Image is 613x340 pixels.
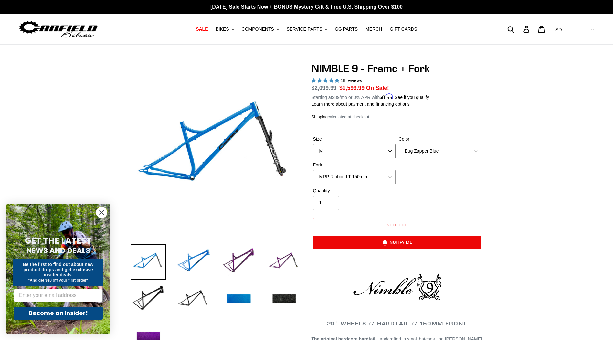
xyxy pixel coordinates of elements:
[335,27,358,32] span: GG PARTS
[387,222,407,227] span: Sold out
[312,114,328,120] a: Shipping
[312,114,483,120] div: calculated at checkout.
[238,25,282,34] button: COMPONENTS
[313,236,481,249] button: Notify Me
[193,25,211,34] a: SALE
[395,95,429,100] a: See if you qualify - Learn more about Affirm Financing (opens in modal)
[362,25,385,34] a: MERCH
[312,78,341,83] span: 4.89 stars
[313,218,481,232] button: Sold out
[312,62,483,75] h1: NIMBLE 9 - Frame + Fork
[399,136,481,143] label: Color
[176,282,211,317] img: Load image into Gallery viewer, NIMBLE 9 - Frame + Fork
[131,244,166,280] img: Load image into Gallery viewer, NIMBLE 9 - Frame + Fork
[221,282,257,317] img: Load image into Gallery viewer, NIMBLE 9 - Frame + Fork
[23,262,94,277] span: Be the first to find out about new product drops and get exclusive insider deals.
[266,282,302,317] img: Load image into Gallery viewer, NIMBLE 9 - Frame + Fork
[332,25,361,34] a: GG PARTS
[386,25,420,34] a: GIFT CARDS
[28,278,88,282] span: *And get $10 off your first order*
[212,25,237,34] button: BIKES
[313,187,396,194] label: Quantity
[287,27,322,32] span: SERVICE PARTS
[312,92,429,101] p: Starting at /mo or 0% APR with .
[339,85,365,91] span: $1,599.99
[96,207,107,218] button: Close dialog
[131,282,166,317] img: Load image into Gallery viewer, NIMBLE 9 - Frame + Fork
[365,27,382,32] span: MERCH
[216,27,229,32] span: BIKES
[14,289,103,302] input: Enter your email address
[313,162,396,168] label: Fork
[312,101,410,107] a: Learn more about payment and financing options
[221,244,257,280] img: Load image into Gallery viewer, NIMBLE 9 - Frame + Fork
[332,95,339,100] span: $89
[266,244,302,280] img: Load image into Gallery viewer, NIMBLE 9 - Frame + Fork
[313,136,396,143] label: Size
[390,27,417,32] span: GIFT CARDS
[283,25,330,34] button: SERVICE PARTS
[327,320,467,327] span: 29" WHEELS // HARDTAIL // 150MM FRONT
[196,27,208,32] span: SALE
[340,78,362,83] span: 18 reviews
[511,22,527,36] input: Search
[25,235,91,247] span: GET THE LATEST
[176,244,211,280] img: Load image into Gallery viewer, NIMBLE 9 - Frame + Fork
[380,94,393,99] span: Affirm
[14,307,103,320] button: Become an Insider!
[26,245,90,256] span: NEWS AND DEALS
[18,19,99,39] img: Canfield Bikes
[312,85,337,91] s: $2,099.99
[242,27,274,32] span: COMPONENTS
[366,84,389,92] span: On Sale!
